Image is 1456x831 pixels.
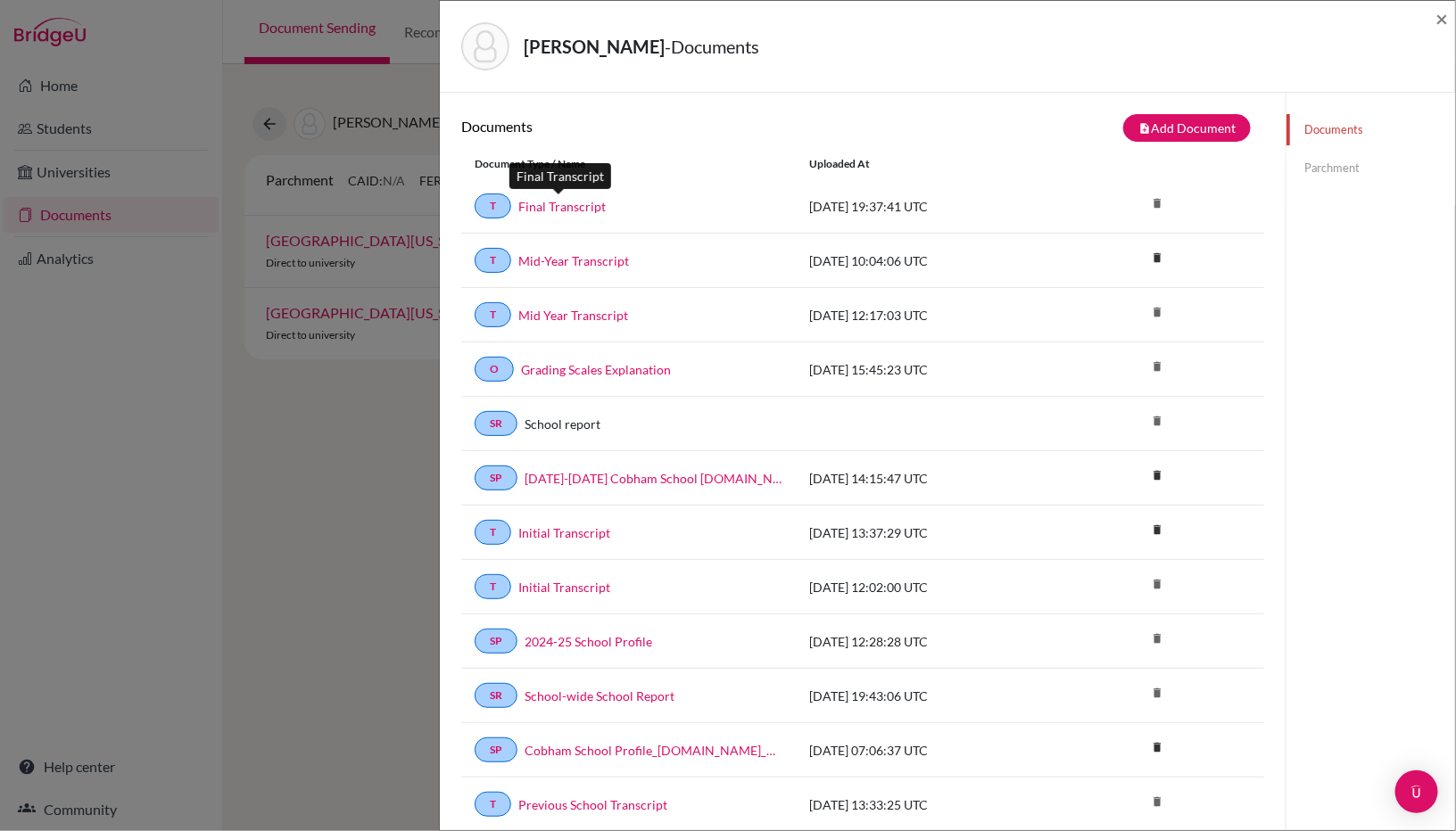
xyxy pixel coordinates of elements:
span: × [1435,5,1448,31]
i: delete [1144,244,1171,271]
i: delete [1144,190,1171,217]
div: [DATE] 13:33:25 UTC [796,795,1063,814]
span: - Documents [665,36,759,57]
div: [DATE] 15:45:23 UTC [796,360,1063,379]
a: delete [1144,247,1171,271]
a: School report [525,415,600,433]
a: Grading Scales Explanation [521,360,671,379]
a: Documents [1286,114,1455,145]
a: Parchment [1286,152,1455,184]
a: SP [475,737,517,762]
a: SR [475,411,517,436]
i: delete [1144,788,1171,815]
i: delete [1144,462,1171,489]
div: Document Type / Name [461,156,796,172]
i: delete [1144,516,1171,543]
i: delete [1144,734,1171,761]
a: delete [1144,465,1171,489]
div: [DATE] 12:17:03 UTC [796,306,1063,325]
div: [DATE] 10:04:06 UTC [796,251,1063,270]
div: [DATE] 19:37:41 UTC [796,197,1063,216]
a: Initial Transcript [518,578,610,597]
a: delete [1144,736,1171,761]
a: T [475,792,511,817]
h6: Documents [461,118,863,135]
a: Final Transcript [518,197,606,216]
button: Close [1435,8,1448,29]
a: Mid Year Transcript [518,306,628,325]
i: note_add [1138,122,1151,135]
div: [DATE] 14:15:47 UTC [796,469,1063,488]
a: O [475,357,514,382]
a: T [475,248,511,273]
i: delete [1144,625,1171,652]
div: [DATE] 07:06:37 UTC [796,741,1063,760]
a: 2024-25 School Profile [525,632,652,651]
a: delete [1144,519,1171,543]
div: Open Intercom Messenger [1395,770,1438,813]
div: [DATE] 19:43:06 UTC [796,687,1063,705]
a: [DATE]-[DATE] Cobham School [DOMAIN_NAME]_wide [525,469,782,488]
button: note_addAdd Document [1123,114,1251,142]
i: delete [1144,571,1171,597]
div: [DATE] 12:02:00 UTC [796,578,1063,597]
a: T [475,302,511,327]
div: Final Transcript [509,163,611,189]
div: [DATE] 13:37:29 UTC [796,523,1063,542]
i: delete [1144,353,1171,380]
a: Initial Transcript [518,523,610,542]
div: [DATE] 12:28:28 UTC [796,632,1063,651]
strong: [PERSON_NAME] [524,36,665,57]
a: T [475,193,511,218]
a: T [475,520,511,545]
a: Cobham School Profile_[DOMAIN_NAME]_wide [525,741,782,760]
a: T [475,574,511,599]
div: Uploaded at [796,156,1063,172]
a: SP [475,629,517,654]
a: Previous School Transcript [518,795,667,814]
i: delete [1144,299,1171,325]
a: SP [475,465,517,490]
a: School-wide School Report [525,687,674,705]
i: delete [1144,407,1171,434]
i: delete [1144,679,1171,706]
a: SR [475,683,517,708]
a: Mid-Year Transcript [518,251,629,270]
